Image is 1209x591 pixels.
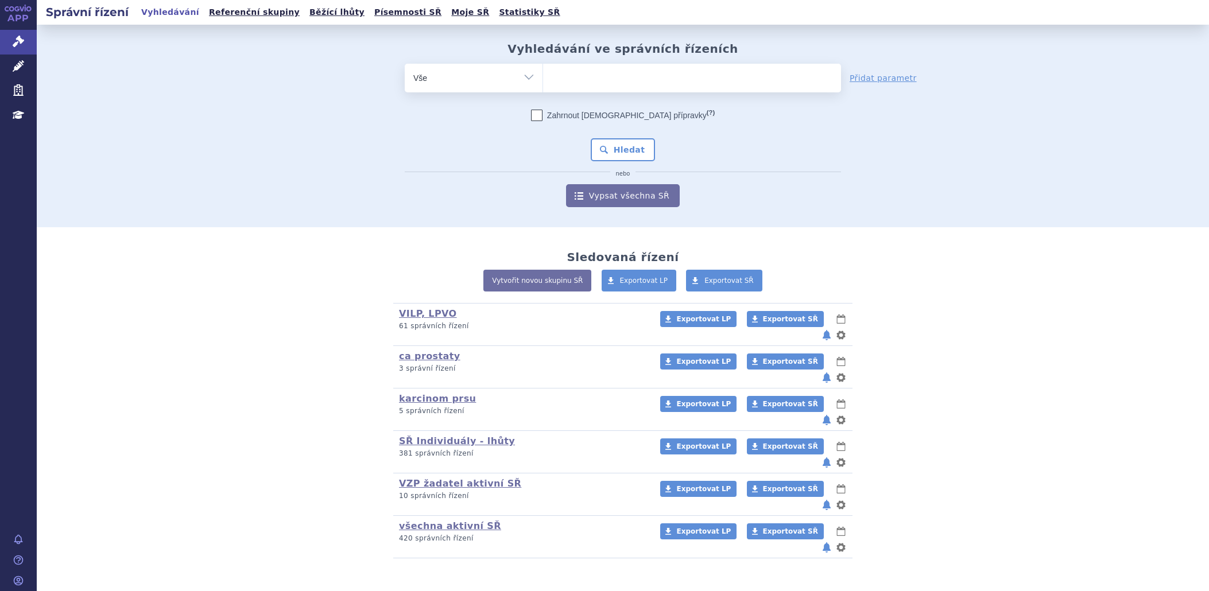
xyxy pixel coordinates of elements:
[763,527,818,535] span: Exportovat SŘ
[676,442,731,450] span: Exportovat LP
[763,357,818,366] span: Exportovat SŘ
[206,5,303,20] a: Referenční skupiny
[850,72,917,84] a: Přidat parametr
[835,413,847,427] button: nastavení
[660,311,737,327] a: Exportovat LP
[610,170,636,177] i: nebo
[686,270,762,291] a: Exportovat SŘ
[591,138,656,161] button: Hledat
[399,449,645,458] p: 381 správních řízení
[747,396,824,412] a: Exportovat SŘ
[747,481,824,497] a: Exportovat SŘ
[138,5,203,20] a: Vyhledávání
[448,5,493,20] a: Moje SŘ
[704,277,754,285] span: Exportovat SŘ
[399,520,501,531] a: všechna aktivní SŘ
[835,482,847,496] button: lhůty
[821,371,832,384] button: notifikace
[676,315,731,323] span: Exportovat LP
[602,270,677,291] a: Exportovat LP
[835,355,847,368] button: lhůty
[399,364,645,374] p: 3 správní řízení
[676,400,731,408] span: Exportovat LP
[835,371,847,384] button: nastavení
[399,436,515,446] a: SŘ Individuály - lhůty
[676,357,731,366] span: Exportovat LP
[620,277,668,285] span: Exportovat LP
[835,397,847,411] button: lhůty
[747,523,824,539] a: Exportovat SŘ
[707,109,715,116] abbr: (?)
[660,438,737,454] a: Exportovat LP
[37,4,138,20] h2: Správní řízení
[660,353,737,370] a: Exportovat LP
[835,312,847,326] button: lhůty
[660,396,737,412] a: Exportovat LP
[747,353,824,370] a: Exportovat SŘ
[531,110,715,121] label: Zahrnout [DEMOGRAPHIC_DATA] přípravky
[567,250,679,264] h2: Sledovaná řízení
[483,270,591,291] a: Vytvořit novou skupinu SŘ
[763,442,818,450] span: Exportovat SŘ
[835,541,847,554] button: nastavení
[835,498,847,512] button: nastavení
[495,5,563,20] a: Statistiky SŘ
[763,400,818,408] span: Exportovat SŘ
[676,485,731,493] span: Exportovat LP
[399,321,645,331] p: 61 správních řízení
[747,438,824,454] a: Exportovat SŘ
[821,328,832,342] button: notifikace
[660,523,737,539] a: Exportovat LP
[399,534,645,543] p: 420 správních řízení
[566,184,680,207] a: Vypsat všechna SŘ
[399,308,457,319] a: VILP, LPVO
[821,456,832,469] button: notifikace
[835,456,847,469] button: nastavení
[821,498,832,512] button: notifikace
[399,351,460,361] a: ca prostaty
[821,541,832,554] button: notifikace
[399,491,645,501] p: 10 správních řízení
[507,42,738,56] h2: Vyhledávání ve správních řízeních
[306,5,368,20] a: Běžící lhůty
[747,311,824,327] a: Exportovat SŘ
[399,406,645,416] p: 5 správních řízení
[399,478,521,489] a: VZP žadatel aktivní SŘ
[676,527,731,535] span: Exportovat LP
[835,524,847,538] button: lhůty
[835,440,847,453] button: lhůty
[763,485,818,493] span: Exportovat SŘ
[835,328,847,342] button: nastavení
[660,481,737,497] a: Exportovat LP
[821,413,832,427] button: notifikace
[399,393,476,404] a: karcinom prsu
[763,315,818,323] span: Exportovat SŘ
[371,5,445,20] a: Písemnosti SŘ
